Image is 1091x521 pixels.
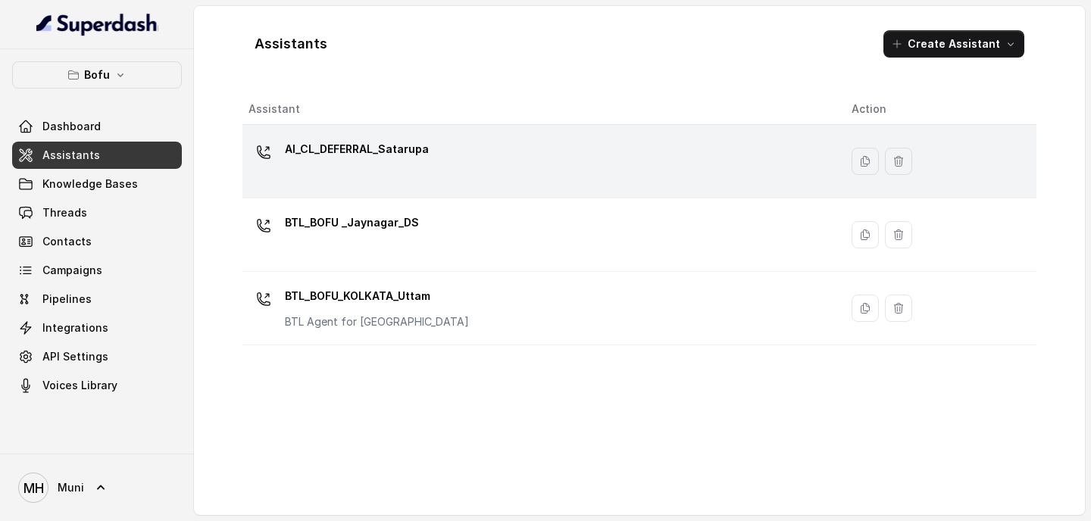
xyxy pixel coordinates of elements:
a: API Settings [12,343,182,370]
button: Bofu [12,61,182,89]
a: Dashboard [12,113,182,140]
p: BTL Agent for [GEOGRAPHIC_DATA] [285,314,469,329]
a: Assistants [12,142,182,169]
text: MH [23,480,44,496]
span: Muni [58,480,84,495]
p: BTL_BOFU _Jaynagar_DS [285,211,419,235]
a: Muni [12,466,182,509]
a: Campaigns [12,257,182,284]
h1: Assistants [255,32,327,56]
span: Assistants [42,148,100,163]
a: Threads [12,199,182,226]
a: Integrations [12,314,182,342]
p: Bofu [84,66,110,84]
span: Threads [42,205,87,220]
span: Contacts [42,234,92,249]
a: Knowledge Bases [12,170,182,198]
span: API Settings [42,349,108,364]
th: Action [839,94,1036,125]
span: Voices Library [42,378,117,393]
p: AI_CL_DEFERRAL_Satarupa [285,137,429,161]
th: Assistant [242,94,839,125]
a: Contacts [12,228,182,255]
span: Pipelines [42,292,92,307]
span: Knowledge Bases [42,176,138,192]
span: Integrations [42,320,108,335]
p: BTL_BOFU_KOLKATA_Uttam [285,284,469,308]
img: light.svg [36,12,158,36]
span: Dashboard [42,119,101,134]
button: Create Assistant [883,30,1024,58]
a: Pipelines [12,285,182,313]
span: Campaigns [42,263,102,278]
a: Voices Library [12,372,182,399]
